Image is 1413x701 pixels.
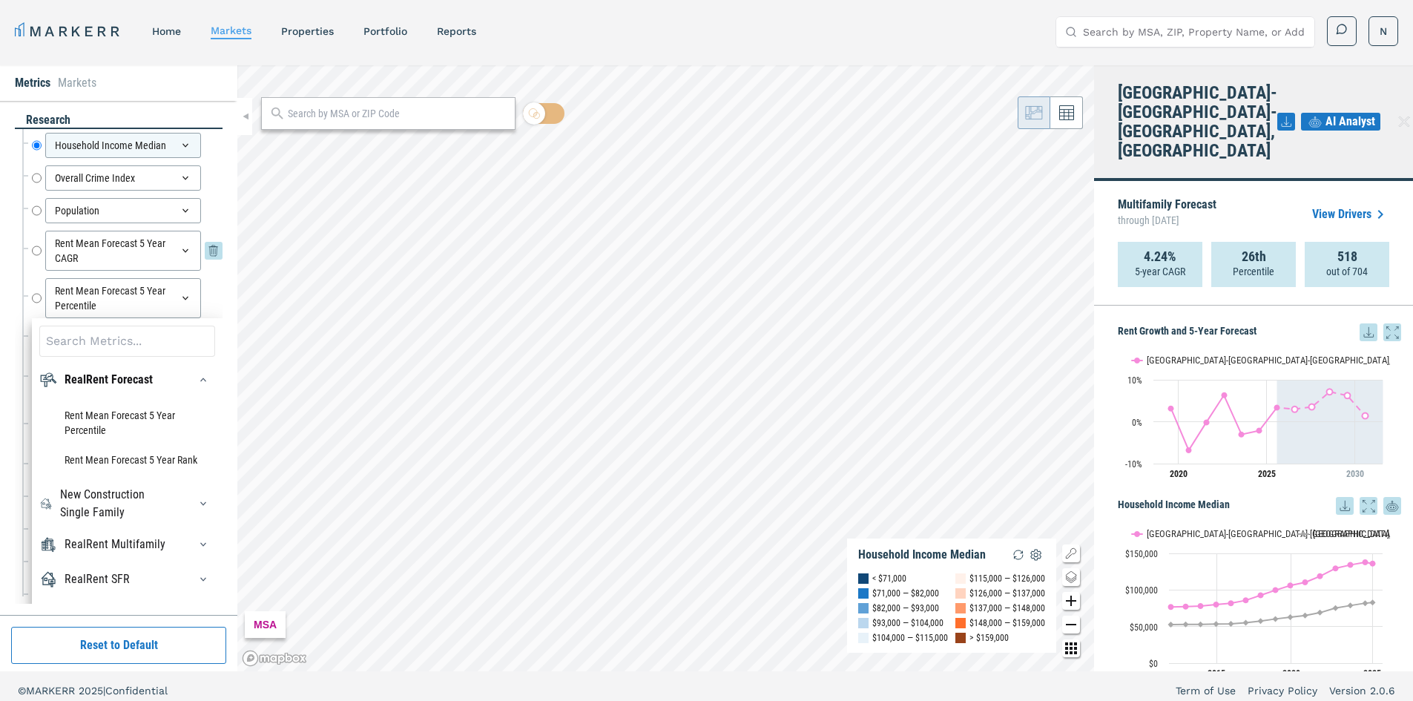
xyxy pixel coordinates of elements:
[1222,392,1228,398] path: Friday, 29 Jul, 17:00, 6.32. San Francisco-Oakland-Hayward, CA.
[18,685,26,697] span: ©
[242,650,307,667] a: Mapbox logo
[1363,559,1368,565] path: Saturday, 14 Dec, 16:00, 137,782.1. San Francisco-Oakland-Hayward, CA.
[61,602,171,638] div: New Construction Multifamily
[45,198,201,223] div: Population
[1256,427,1262,433] path: Monday, 29 Jul, 17:00, -2.13. San Francisco-Oakland-Hayward, CA.
[1118,515,1390,700] svg: Interactive chart
[1118,497,1401,515] h5: Household Income Median
[65,570,130,588] div: RealRent SFR
[1370,599,1376,605] path: Saturday, 14 Jun, 17:00, 82,957.79. USA.
[1118,199,1216,230] p: Multifamily Forecast
[969,601,1045,616] div: $137,000 — $148,000
[281,25,334,37] a: properties
[969,616,1045,631] div: $148,000 — $159,000
[1273,616,1279,622] path: Friday, 14 Dec, 16:00, 60,426.3. USA.
[245,611,286,638] div: MSA
[1125,585,1158,596] text: $100,000
[15,21,122,42] a: MARKERR
[39,371,57,389] img: RealRent Forecast
[1274,404,1280,410] path: Tuesday, 29 Jul, 17:00, 3.37. San Francisco-Oakland-Hayward, CA.
[1258,618,1264,624] path: Thursday, 14 Dec, 16:00, 57,606.5. USA.
[1380,24,1387,39] span: N
[1325,113,1375,131] span: AI Analyst
[1363,600,1368,606] path: Saturday, 14 Dec, 16:00, 81,966.87. USA.
[39,326,215,357] input: Search Metrics...
[1062,568,1080,586] button: Change style map button
[1132,528,1282,539] button: Show San Francisco-Oakland-Hayward, CA
[1317,573,1323,579] path: Tuesday, 14 Dec, 16:00, 118,926.04. San Francisco-Oakland-Hayward, CA.
[11,627,226,664] button: Reset to Default
[211,24,251,36] a: markets
[1183,603,1189,609] path: Friday, 14 Dec, 16:00, 77,404.61. San Francisco-Oakland-Hayward, CA.
[79,685,105,697] span: 2025 |
[1062,639,1080,657] button: Other options map button
[1118,211,1216,230] span: through [DATE]
[1176,683,1236,698] a: Term of Use
[39,368,215,392] div: RealRent ForecastRealRent Forecast
[858,547,986,562] div: Household Income Median
[45,165,201,191] div: Overall Crime Index
[1348,602,1354,608] path: Thursday, 14 Dec, 16:00, 78,681.93. USA.
[1168,604,1174,610] path: Wednesday, 14 Dec, 16:00, 76,885.16. San Francisco-Oakland-Hayward, CA.
[39,570,57,588] img: RealRent SFR
[39,401,215,445] li: Rent Mean Forecast 5 Year Percentile
[872,631,948,645] div: $104,000 — $115,000
[1118,341,1401,490] div: Rent Growth and 5-Year Forecast. Highcharts interactive chart.
[1213,621,1219,627] path: Sunday, 14 Dec, 16:00, 53,440.99. USA.
[191,533,215,556] button: RealRent MultifamilyRealRent Multifamily
[1009,546,1027,564] img: Reload Legend
[1288,582,1294,588] path: Saturday, 14 Dec, 16:00, 106,213.04. San Francisco-Oakland-Hayward, CA.
[1370,561,1376,567] path: Saturday, 14 Jun, 17:00, 136,070. San Francisco-Oakland-Hayward, CA.
[1168,405,1174,411] path: Monday, 29 Jul, 17:00, 3.15. San Francisco-Oakland-Hayward, CA.
[1118,515,1401,700] div: Household Income Median. Highcharts interactive chart.
[1183,621,1189,627] path: Friday, 14 Dec, 16:00, 53,080.46. USA.
[45,278,201,318] div: Rent Mean Forecast 5 Year Percentile
[1301,113,1380,131] button: AI Analyst
[872,571,906,586] div: < $71,000
[1326,264,1368,279] p: out of 704
[1125,459,1142,470] text: -10%
[237,65,1094,671] canvas: Map
[45,133,201,158] div: Household Income Median
[1302,579,1308,585] path: Monday, 14 Dec, 16:00, 110,495.4. San Francisco-Oakland-Hayward, CA.
[1292,389,1368,418] g: San Francisco-Oakland-Hayward, CA, line 2 of 2 with 5 data points.
[1313,528,1392,539] text: [GEOGRAPHIC_DATA]
[1233,264,1274,279] p: Percentile
[39,486,215,521] div: New Construction Single FamilyNew Construction Single Family
[1346,469,1364,479] tspan: 2030
[1125,549,1158,559] text: $150,000
[872,586,939,601] div: $71,000 — $82,000
[1348,562,1354,567] path: Thursday, 14 Dec, 16:00, 134,168.85. San Francisco-Oakland-Hayward, CA.
[1170,469,1188,479] tspan: 2020
[65,536,165,553] div: RealRent Multifamily
[39,533,215,556] div: RealRent MultifamilyRealRent Multifamily
[1302,613,1308,619] path: Monday, 14 Dec, 16:00, 65,014.71. USA.
[1248,683,1317,698] a: Privacy Policy
[58,74,96,92] li: Markets
[1186,447,1192,453] path: Wednesday, 29 Jul, 17:00, -6.81. San Francisco-Oakland-Hayward, CA.
[872,616,943,631] div: $93,000 — $104,000
[1198,603,1204,609] path: Saturday, 14 Dec, 16:00, 78,003.32. San Francisco-Oakland-Hayward, CA.
[1228,600,1234,606] path: Monday, 14 Dec, 16:00, 81,763.77. San Francisco-Oakland-Hayward, CA.
[191,492,215,516] button: New Construction Single FamilyNew Construction Single Family
[105,685,168,697] span: Confidential
[1239,431,1245,437] path: Saturday, 29 Jul, 17:00, -3.04. San Francisco-Oakland-Hayward, CA.
[969,571,1045,586] div: $115,000 — $126,000
[1132,355,1282,366] button: Show San Francisco-Oakland-Hayward, CA
[191,567,215,591] button: RealRent SFRRealRent SFR
[969,586,1045,601] div: $126,000 — $137,000
[1333,565,1339,571] path: Wednesday, 14 Dec, 16:00, 129,427.76. San Francisco-Oakland-Hayward, CA.
[1130,622,1158,633] text: $50,000
[1317,610,1323,616] path: Tuesday, 14 Dec, 16:00, 69,082.78. USA.
[39,602,215,638] div: New Construction Multifamily
[1144,249,1176,264] strong: 4.24%
[1204,419,1210,425] path: Thursday, 29 Jul, 17:00, -0.16. San Francisco-Oakland-Hayward, CA.
[1118,323,1401,341] h5: Rent Growth and 5-Year Forecast
[1242,249,1266,264] strong: 26th
[1298,528,1329,539] button: Show USA
[1337,249,1357,264] strong: 518
[1127,375,1142,386] text: 10%
[1118,83,1277,160] h4: [GEOGRAPHIC_DATA]-[GEOGRAPHIC_DATA]-[GEOGRAPHIC_DATA], [GEOGRAPHIC_DATA]
[65,371,153,389] div: RealRent Forecast
[39,445,215,475] li: Rent Mean Forecast 5 Year Rank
